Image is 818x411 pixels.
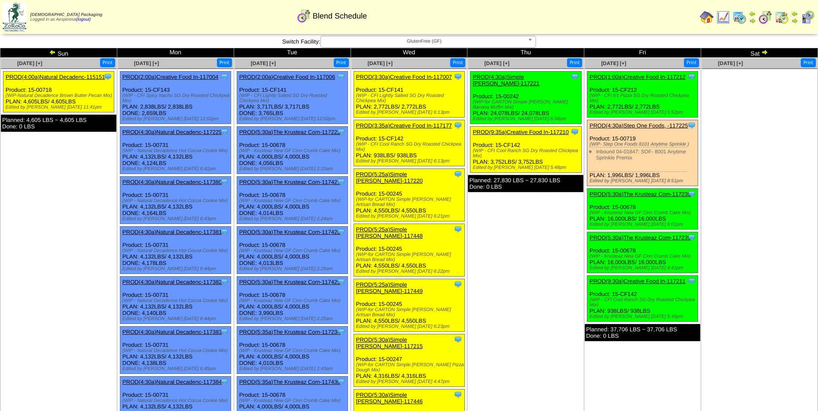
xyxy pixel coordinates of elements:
div: Edited by [PERSON_NAME] [DATE] 4:47pm [356,379,464,384]
div: Edited by [PERSON_NAME] [DATE] 5:48pm [473,165,581,170]
a: PROD(1:00a)Creative Food In-117212 [589,74,686,80]
a: PROD(5:30a)Simple [PERSON_NAME]-117446 [356,392,423,405]
div: (WIP-for CARTON Simple [PERSON_NAME] Artisan Bread Mix) [356,197,464,207]
div: Product: 15-00731 PLAN: 4,132LBS / 4,132LBS DONE: 4,140LBS [120,277,231,324]
div: Product: 15-00678 PLAN: 16,000LBS / 16,000LBS [587,189,698,230]
img: Tooltip [337,277,345,286]
img: calendarinout.gif [775,10,789,24]
div: (WIP-for CARTON Simple [PERSON_NAME] Pizza Dough Mix) [356,362,464,373]
div: Edited by [PERSON_NAME] [DATE] 6:22pm [356,269,464,274]
a: PROD(5:35a)The Krusteaz Com-117234 [239,329,341,335]
a: [DATE] [+] [367,60,392,66]
a: PROD(5:30a)The Krusteaz Com-117239 [589,234,691,241]
div: Edited by [PERSON_NAME] [DATE] 2:43am [239,366,348,371]
div: Product: 15-CF142 PLAN: 938LBS / 938LBS [354,120,464,166]
div: Edited by [PERSON_NAME] [DATE] 6:23pm [356,324,464,329]
a: PROD(4:30a)Natural Decadenc-117382 [122,279,222,285]
td: Mon [117,48,234,58]
div: Product: 15-00245 PLAN: 4,550LBS / 4,550LBS [354,279,464,332]
img: calendarblend.gif [758,10,772,24]
a: PROD(5:30a)The Krusteaz Com-117427 [239,179,341,185]
div: Product: 15-00731 PLAN: 4,132LBS / 4,132LBS DONE: 4,164LBS [120,177,231,224]
a: [DATE] [+] [718,60,743,66]
div: (WIP - Krusteaz New GF Cinn Crumb Cake Mix) [239,398,348,403]
div: (WIP - Krusteaz New GF Cinn Crumb Cake Mix) [239,148,348,153]
div: Product: 15-CF143 PLAN: 2,838LBS / 2,838LBS DONE: 2,659LBS [120,72,231,124]
div: Edited by [PERSON_NAME] [DATE] 6:13pm [356,110,464,115]
a: PROD(4:30a)Natural Decadenc-117381 [122,229,222,235]
div: Product: 15-CF142 PLAN: 3,752LBS / 3,752LBS [470,127,581,173]
span: Logged in as Aespinosa [30,12,102,22]
div: (WIP - Krusteaz New GF Cinn Crumb Cake Mix) [239,248,348,253]
img: Tooltip [454,225,462,234]
img: Tooltip [220,377,229,386]
div: (WIP - Krusteaz New GF Cinn Crumb Cake Mix) [239,348,348,353]
a: PROD(9:30a)Creative Food In-117211 [589,278,686,284]
img: Tooltip [220,177,229,186]
div: (WIP-for CARTON Simple [PERSON_NAME] Banana Muffin Mix) [473,100,581,110]
div: Edited by [PERSON_NAME] [DATE] 6:44pm [122,316,231,321]
div: (WIP - Natural Decadence Hot Cocoa Cookie Mix) [122,248,231,253]
span: [DATE] [+] [134,60,159,66]
a: PROD(4:30a)Step One Foods, -117225 [589,122,688,129]
a: PROD(2:00a)Creative Food In-117006 [239,74,335,80]
div: Planned: 37,706 LBS ~ 37,706 LBS Done: 0 LBS [585,324,700,341]
div: Product: 15-00678 PLAN: 4,000LBS / 4,000LBS DONE: 4,013LBS [237,227,348,274]
span: [DATE] [+] [251,60,276,66]
a: [DATE] [+] [484,60,509,66]
div: (WIP - Natural Decadence Hot Cocoa Cookie Mix) [122,198,231,203]
div: Product: 15-00242 PLAN: 24,078LBS / 24,078LBS [470,72,581,124]
div: Edited by [PERSON_NAME] [DATE] 5:52pm [589,110,698,115]
td: Wed [351,48,467,58]
img: Tooltip [687,72,696,81]
a: PROD(5:25a)Simple [PERSON_NAME]-117449 [356,281,423,294]
div: Product: 15-00718 PLAN: 4,605LBS / 4,605LBS [3,72,114,112]
div: Edited by [PERSON_NAME] [DATE] 4:41pm [589,265,698,271]
div: (WIP - Krusteaz New GF Cinn Crumb Cake Mix) [589,254,698,259]
a: PROD(3:30a)Creative Food In-117007 [356,74,452,80]
a: [DATE] [+] [17,60,42,66]
a: PROD(5:30a)Simple [PERSON_NAME]-117215 [356,336,423,349]
div: (WIP - Natural Decadence Hot Cocoa Cookie Mix) [122,298,231,303]
div: Product: 15-00247 PLAN: 4,316LBS / 4,316LBS [354,334,464,387]
img: arrowright.gif [749,17,756,24]
span: GlutenFree (GF) [324,36,524,47]
img: Tooltip [687,277,696,285]
div: (WIP - CFI It's Pizza SG Dry Roasted Chickpea Mix) [589,93,698,103]
img: arrowleft.gif [749,10,756,17]
div: Product: 15-00678 PLAN: 4,000LBS / 4,000LBS DONE: 4,010LBS [237,327,348,374]
td: Sun [0,48,117,58]
button: Print [334,58,349,67]
img: calendarprod.gif [733,10,746,24]
img: Tooltip [220,128,229,136]
img: home.gif [700,10,714,24]
div: Edited by [PERSON_NAME] [DATE] 6:13pm [356,159,464,164]
div: (WIP - CFI Cool Ranch SG Dry Roasted Chickpea Mix) [589,297,698,308]
button: Print [450,58,465,67]
div: (WIP-Natural Decadence Brown Butter Pecan Mix) [6,93,114,98]
a: PROD(5:25a)Simple [PERSON_NAME]-117448 [356,226,423,239]
div: Planned: 4,605 LBS ~ 4,605 LBS Done: 0 LBS [1,115,116,132]
div: Product: 15-00719 PLAN: 1,996LBS / 1,996LBS [587,120,698,186]
div: Product: 15-00731 PLAN: 4,132LBS / 4,132LBS DONE: 4,124LBS [120,127,231,174]
a: PROD(5:30a)The Krusteaz Com-117428 [239,229,341,235]
img: arrowleft.gif [49,49,56,56]
img: Tooltip [454,280,462,289]
img: Tooltip [220,227,229,236]
img: Tooltip [687,121,696,130]
div: (WIP - CFI Cool Ranch SG Dry Roasted Chickpea Mix) [356,142,464,152]
div: Edited by [PERSON_NAME] [DATE] 12:02pm [239,116,348,121]
button: Print [100,58,115,67]
div: Product: 15-CF141 PLAN: 2,772LBS / 2,772LBS [354,72,464,118]
a: PROD(4:30a)Natural Decadenc-117384 [122,379,222,385]
div: (WIP - Natural Decadence Hot Cocoa Cookie Mix) [122,148,231,153]
div: (WIP - Krusteaz New GF Cinn Crumb Cake Mix) [589,210,698,215]
div: Product: 15-CF141 PLAN: 3,717LBS / 3,717LBS DONE: 3,765LBS [237,72,348,124]
span: Blend Schedule [313,12,367,21]
td: Sat [701,48,818,58]
img: line_graph.gif [716,10,730,24]
img: Tooltip [454,390,462,399]
div: Edited by [PERSON_NAME] [DATE] 6:41pm [122,166,231,171]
